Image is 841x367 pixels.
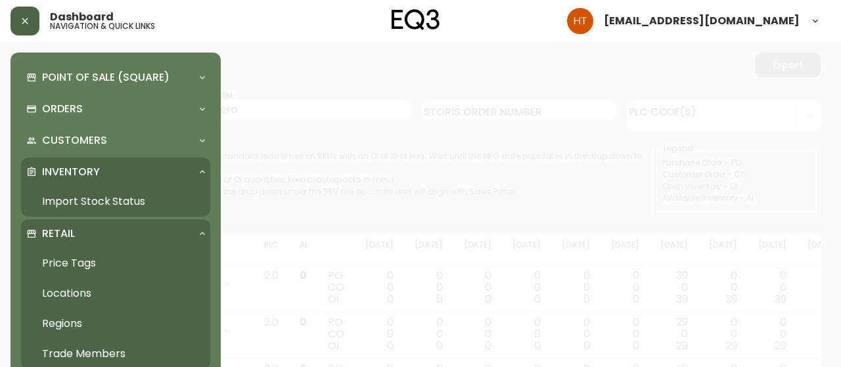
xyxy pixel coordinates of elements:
div: Retail [21,219,210,248]
div: Orders [21,95,210,123]
p: Customers [42,133,107,148]
p: Point of Sale (Square) [42,70,170,85]
div: Customers [21,126,210,155]
span: Dashboard [50,12,114,22]
h5: navigation & quick links [50,22,155,30]
span: [EMAIL_ADDRESS][DOMAIN_NAME] [604,16,800,26]
a: Price Tags [21,248,210,278]
img: logo [392,9,440,30]
a: Regions [21,309,210,339]
div: Inventory [21,158,210,186]
p: Retail [42,227,75,241]
a: Locations [21,278,210,309]
a: Import Stock Status [21,186,210,217]
p: Orders [42,102,83,116]
img: cadcaaaf975f2b29e0fd865e7cfaed0d [567,8,593,34]
div: Point of Sale (Square) [21,63,210,92]
p: Inventory [42,165,100,179]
